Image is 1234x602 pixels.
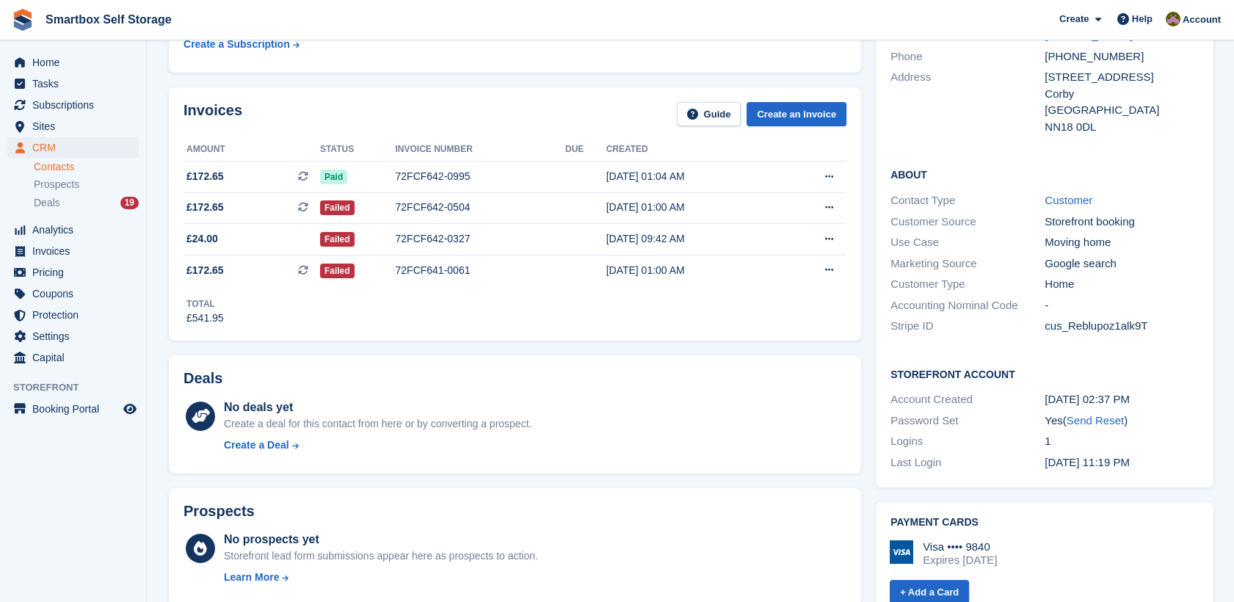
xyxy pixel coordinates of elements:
[1045,391,1199,408] div: [DATE] 02:37 PM
[184,370,222,387] h2: Deals
[186,311,224,326] div: £541.95
[606,200,779,215] div: [DATE] 01:00 AM
[606,169,779,184] div: [DATE] 01:04 AM
[32,95,120,115] span: Subscriptions
[34,160,139,174] a: Contacts
[890,517,1199,529] h2: Payment cards
[32,326,120,347] span: Settings
[7,283,139,304] a: menu
[890,297,1045,314] div: Accounting Nominal Code
[1045,119,1199,136] div: NN18 0DL
[224,438,289,453] div: Create a Deal
[121,400,139,418] a: Preview store
[7,116,139,137] a: menu
[320,170,347,184] span: Paid
[186,231,218,247] span: £24.00
[12,9,34,31] img: stora-icon-8386f47178a22dfd0bd8f6a31ec36ba5ce8667c1dd55bd0f319d3a0aa187defe.svg
[32,399,120,419] span: Booking Portal
[1045,86,1199,103] div: Corby
[34,195,139,211] a: Deals 19
[224,438,531,453] a: Create a Deal
[186,297,224,311] div: Total
[34,196,60,210] span: Deals
[184,138,320,162] th: Amount
[890,433,1045,450] div: Logins
[1045,194,1092,206] a: Customer
[184,102,242,126] h2: Invoices
[320,264,355,278] span: Failed
[747,102,846,126] a: Create an Invoice
[1045,214,1199,231] div: Storefront booking
[224,570,538,585] a: Learn More
[184,31,300,58] a: Create a Subscription
[120,197,139,209] div: 19
[1059,12,1089,26] span: Create
[7,326,139,347] a: menu
[395,169,565,184] div: 72FCF642-0995
[395,263,565,278] div: 72FCF641-0061
[923,540,997,554] div: Visa •••• 9840
[7,262,139,283] a: menu
[32,262,120,283] span: Pricing
[32,73,120,94] span: Tasks
[7,137,139,158] a: menu
[890,69,1045,135] div: Address
[224,570,279,585] div: Learn More
[32,137,120,158] span: CRM
[224,416,531,432] div: Create a deal for this contact from here or by converting a prospect.
[224,399,531,416] div: No deals yet
[1045,234,1199,251] div: Moving home
[13,380,146,395] span: Storefront
[1067,414,1124,427] a: Send Reset
[890,276,1045,293] div: Customer Type
[395,231,565,247] div: 72FCF642-0327
[1045,297,1199,314] div: -
[1045,413,1199,429] div: Yes
[677,102,741,126] a: Guide
[1045,255,1199,272] div: Google search
[1045,102,1199,119] div: [GEOGRAPHIC_DATA]
[890,48,1045,65] div: Phone
[890,192,1045,209] div: Contact Type
[1166,12,1180,26] img: Kayleigh Devlin
[7,241,139,261] a: menu
[890,366,1199,381] h2: Storefront Account
[1063,414,1128,427] span: ( )
[890,540,913,564] img: Visa Logo
[184,503,255,520] h2: Prospects
[7,399,139,419] a: menu
[224,548,538,564] div: Storefront lead form submissions appear here as prospects to action.
[184,37,290,52] div: Create a Subscription
[1045,456,1130,468] time: 2025-01-25 23:19:42 UTC
[224,531,538,548] div: No prospects yet
[565,138,606,162] th: Due
[890,318,1045,335] div: Stripe ID
[7,220,139,240] a: menu
[606,231,779,247] div: [DATE] 09:42 AM
[34,178,79,192] span: Prospects
[890,234,1045,251] div: Use Case
[32,347,120,368] span: Capital
[890,167,1199,181] h2: About
[186,200,224,215] span: £172.65
[7,95,139,115] a: menu
[32,52,120,73] span: Home
[1045,318,1199,335] div: cus_Reblupoz1alk9T
[890,413,1045,429] div: Password Set
[32,305,120,325] span: Protection
[890,454,1045,471] div: Last Login
[606,138,779,162] th: Created
[1045,69,1199,86] div: [STREET_ADDRESS]
[7,73,139,94] a: menu
[32,241,120,261] span: Invoices
[186,263,224,278] span: £172.65
[395,200,565,215] div: 72FCF642-0504
[890,214,1045,231] div: Customer Source
[32,220,120,240] span: Analytics
[320,200,355,215] span: Failed
[1132,12,1153,26] span: Help
[890,391,1045,408] div: Account Created
[1045,48,1199,65] div: [PHONE_NUMBER]
[923,554,997,567] div: Expires [DATE]
[1045,276,1199,293] div: Home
